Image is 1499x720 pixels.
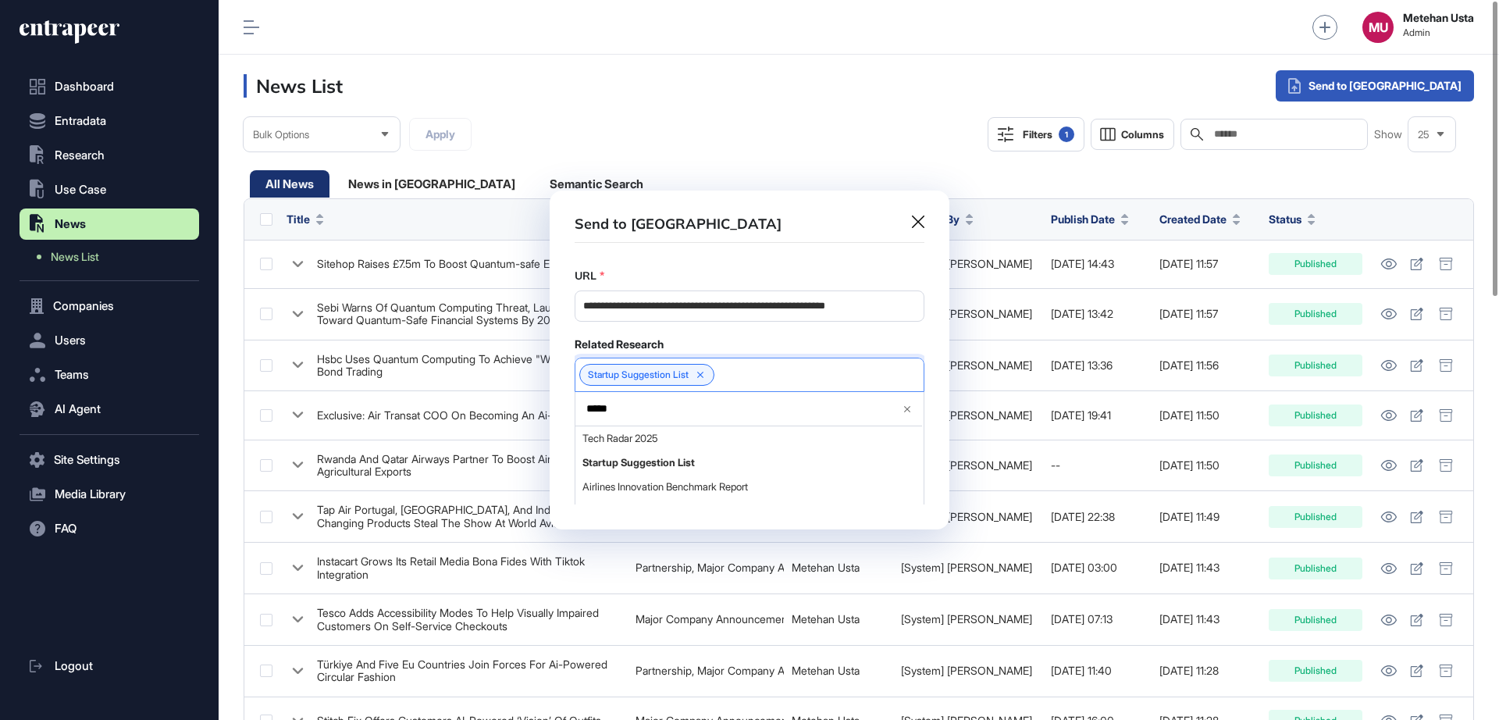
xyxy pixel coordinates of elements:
h3: Send to [GEOGRAPHIC_DATA] [575,216,782,233]
label: Related Research [575,338,664,351]
a: Startup Suggestion List [588,369,689,380]
span: Tech Radar 2025 [582,433,915,444]
span: Airlines Innovation Benchmark Report [582,481,915,493]
label: URL [575,268,596,284]
span: Startup Suggestion List [582,457,915,469]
